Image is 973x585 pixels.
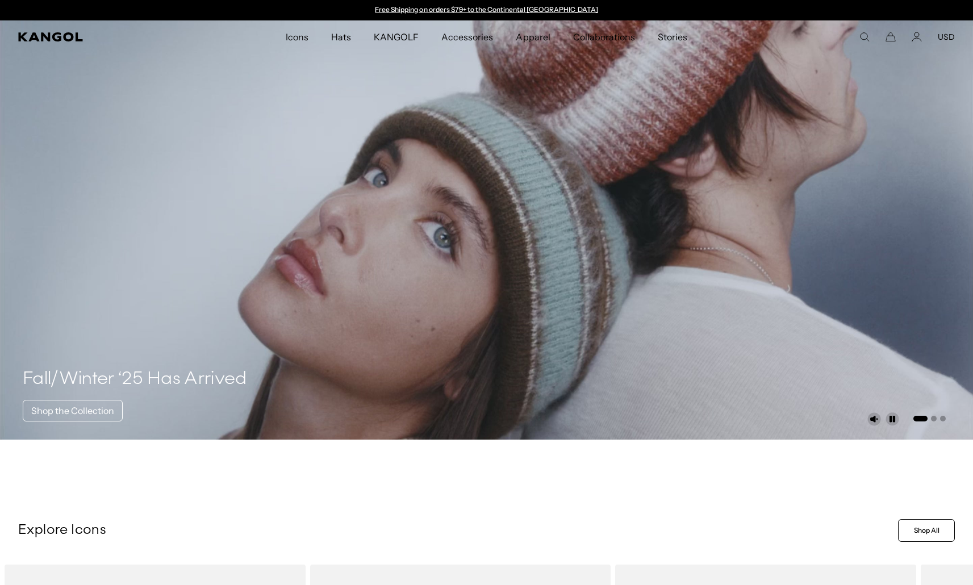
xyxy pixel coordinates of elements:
a: Icons [274,20,320,53]
span: Stories [658,20,687,53]
button: Go to slide 3 [940,416,946,421]
span: KANGOLF [374,20,419,53]
a: KANGOLF [362,20,430,53]
a: Collaborations [562,20,646,53]
button: Go to slide 1 [913,416,928,421]
a: Shop the Collection [23,400,123,421]
a: Free Shipping on orders $79+ to the Continental [GEOGRAPHIC_DATA] [375,5,598,14]
a: Apparel [504,20,561,53]
button: Unmute [867,412,881,426]
slideshow-component: Announcement bar [370,6,604,15]
span: Hats [331,20,351,53]
button: Cart [886,32,896,42]
a: Hats [320,20,362,53]
span: Collaborations [573,20,635,53]
p: Explore Icons [18,522,893,539]
a: Kangol [18,32,189,41]
button: Go to slide 2 [931,416,937,421]
a: Accessories [430,20,504,53]
a: Stories [646,20,699,53]
span: Icons [286,20,308,53]
div: Announcement [370,6,604,15]
span: Apparel [516,20,550,53]
summary: Search here [859,32,870,42]
a: Account [912,32,922,42]
button: USD [938,32,955,42]
span: Accessories [441,20,493,53]
h4: Fall/Winter ‘25 Has Arrived [23,368,247,391]
button: Pause [886,412,899,426]
a: Shop All [898,519,955,542]
ul: Select a slide to show [912,413,946,423]
div: 1 of 2 [370,6,604,15]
